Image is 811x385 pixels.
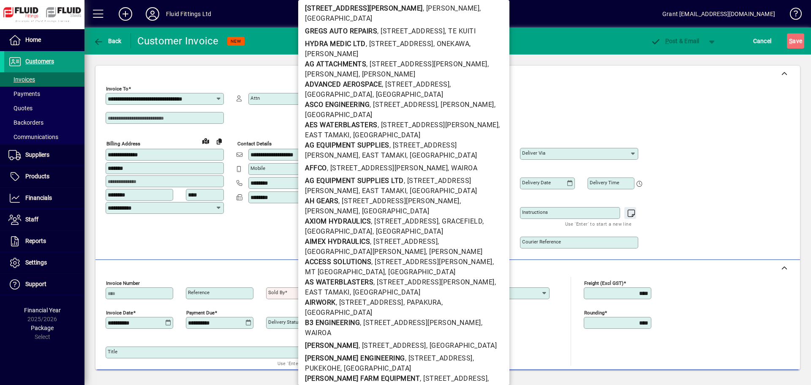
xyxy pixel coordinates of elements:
span: , TE KUITI [445,27,476,35]
b: ACCESS SOLUTIONS [305,258,371,266]
span: , [GEOGRAPHIC_DATA] [350,131,421,139]
span: , WAIROA [448,164,477,172]
span: , [STREET_ADDRESS] [377,27,445,35]
b: [PERSON_NAME] ENGINEERING [305,354,405,362]
span: , [GEOGRAPHIC_DATA] [373,227,444,235]
span: , [GEOGRAPHIC_DATA] [350,288,421,296]
span: , [STREET_ADDRESS][PERSON_NAME] [338,197,460,205]
span: , [STREET_ADDRESS][PERSON_NAME] [373,278,495,286]
span: , [STREET_ADDRESS] [370,238,438,246]
span: , [STREET_ADDRESS][PERSON_NAME] [371,258,493,266]
b: GREGS AUTO REPAIRS [305,27,377,35]
span: , [STREET_ADDRESS] [405,354,473,362]
span: , [GEOGRAPHIC_DATA] [373,90,444,98]
span: , [STREET_ADDRESS] [366,40,433,48]
span: , EAST TAMAKI [359,187,407,195]
span: , [STREET_ADDRESS][PERSON_NAME] [378,121,499,129]
b: B3 ENGINEERING [305,319,360,327]
b: HYDRA MEDIC LTD [305,40,366,48]
span: , [PERSON_NAME] [423,4,480,12]
span: , [PERSON_NAME] [359,70,416,78]
b: [STREET_ADDRESS][PERSON_NAME] [305,4,423,12]
span: , [GEOGRAPHIC_DATA] [385,268,456,276]
b: [PERSON_NAME] FARM EQUIPMENT [305,374,420,382]
b: AIMEX HYDRAULICS [305,238,370,246]
b: AES WATERBLASTERS [305,121,378,129]
span: , [STREET_ADDRESS][PERSON_NAME] [327,164,448,172]
b: AS WATERBLASTERS [305,278,373,286]
b: ADVANCED AEROSPACE [305,80,382,88]
span: , [PERSON_NAME] [426,248,483,256]
span: , [STREET_ADDRESS][PERSON_NAME] [366,60,487,68]
span: , [STREET_ADDRESS] [370,101,437,109]
span: , [STREET_ADDRESS] [371,217,438,225]
span: , [STREET_ADDRESS] [359,341,426,350]
span: , [GEOGRAPHIC_DATA] [406,187,477,195]
b: AG ATTACHMENTS [305,60,366,68]
b: ASCO ENGINEERING [305,101,370,109]
b: AG EQUIPMENT SUPPLIES [305,141,389,149]
span: , PAPAKURA [403,298,441,306]
span: , ONEKAWA [433,40,470,48]
b: AIRWORK [305,298,336,306]
span: , [STREET_ADDRESS][PERSON_NAME] [360,319,481,327]
span: , [STREET_ADDRESS] [336,298,403,306]
span: , [GEOGRAPHIC_DATA] [406,151,477,159]
b: [PERSON_NAME] [305,341,359,350]
b: AXIOM HYDRAULICS [305,217,371,225]
span: , [GEOGRAPHIC_DATA] [426,341,497,350]
span: , EAST TAMAKI [359,151,407,159]
span: , [PERSON_NAME] [437,101,494,109]
span: , [GEOGRAPHIC_DATA] [340,364,411,372]
b: AFFCO [305,164,327,172]
span: , [STREET_ADDRESS] [420,374,487,382]
b: AH GEARS [305,197,338,205]
span: , [STREET_ADDRESS] [382,80,449,88]
b: AG EQUIPMENT SUPPLIES LTD [305,177,404,185]
span: , [GEOGRAPHIC_DATA] [359,207,430,215]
